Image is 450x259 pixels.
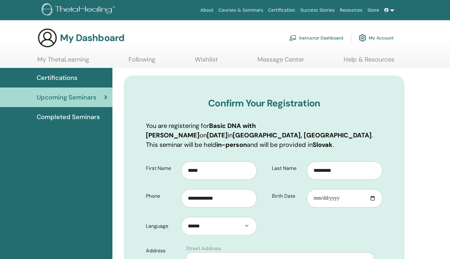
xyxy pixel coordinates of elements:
[141,245,182,257] label: Address
[233,131,372,139] b: [GEOGRAPHIC_DATA], [GEOGRAPHIC_DATA]
[146,121,382,149] p: You are registering for on in . This seminar will be held and will be provided in .
[337,4,365,16] a: Resources
[37,73,77,82] span: Certifications
[186,245,221,252] label: Street Address
[365,4,382,16] a: Store
[266,4,297,16] a: Certification
[359,33,366,43] img: cog.svg
[37,56,89,68] a: My ThetaLearning
[141,162,181,174] label: First Name
[298,4,337,16] a: Success Stories
[289,31,343,45] a: Instructor Dashboard
[60,32,124,44] h3: My Dashboard
[257,56,304,68] a: Message Center
[313,141,333,149] b: Slovak
[344,56,394,68] a: Help & Resources
[216,4,266,16] a: Courses & Seminars
[216,141,247,149] b: in-person
[37,93,96,102] span: Upcoming Seminars
[42,3,117,17] img: logo.png
[141,190,181,202] label: Phone
[37,28,57,48] img: generic-user-icon.jpg
[198,4,216,16] a: About
[207,131,228,139] b: [DATE]
[129,56,155,68] a: Following
[289,35,297,41] img: chalkboard-teacher.svg
[146,98,382,109] h3: Confirm Your Registration
[267,190,307,202] label: Birth Date
[141,220,181,232] label: Language
[195,56,218,68] a: Wishlist
[267,162,307,174] label: Last Name
[359,31,394,45] a: My Account
[37,112,100,122] span: Completed Seminars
